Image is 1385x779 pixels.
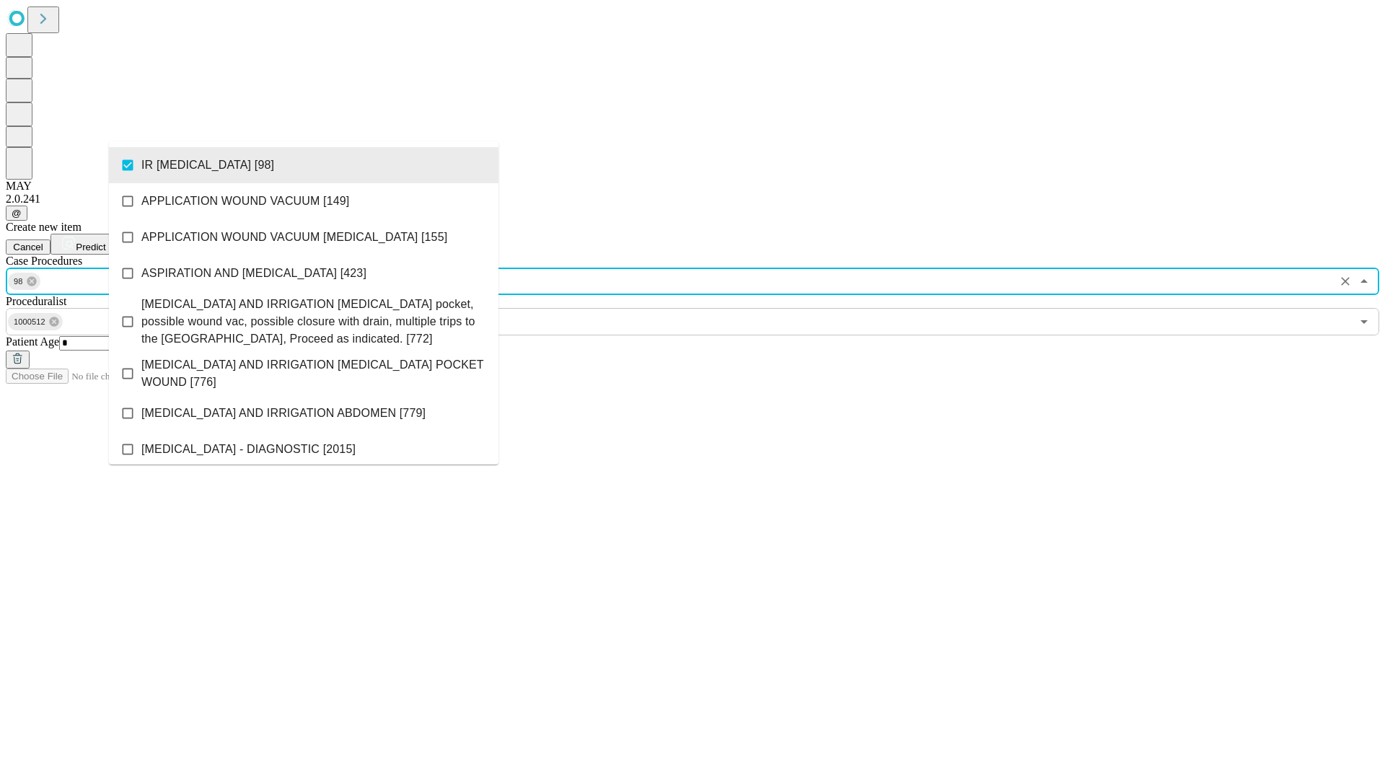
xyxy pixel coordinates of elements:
[141,229,447,246] span: APPLICATION WOUND VACUUM [MEDICAL_DATA] [155]
[1354,271,1374,291] button: Close
[50,234,117,255] button: Predict
[6,239,50,255] button: Cancel
[76,242,105,252] span: Predict
[8,313,63,330] div: 1000512
[6,193,1379,206] div: 2.0.241
[141,265,366,282] span: ASPIRATION AND [MEDICAL_DATA] [423]
[6,206,27,221] button: @
[141,405,426,422] span: [MEDICAL_DATA] AND IRRIGATION ABDOMEN [779]
[1354,312,1374,332] button: Open
[141,193,349,210] span: APPLICATION WOUND VACUUM [149]
[1335,271,1355,291] button: Clear
[13,242,43,252] span: Cancel
[141,296,487,348] span: [MEDICAL_DATA] AND IRRIGATION [MEDICAL_DATA] pocket, possible wound vac, possible closure with dr...
[6,180,1379,193] div: MAY
[141,441,356,458] span: [MEDICAL_DATA] - DIAGNOSTIC [2015]
[8,273,40,290] div: 98
[8,273,29,290] span: 98
[8,314,51,330] span: 1000512
[141,356,487,391] span: [MEDICAL_DATA] AND IRRIGATION [MEDICAL_DATA] POCKET WOUND [776]
[6,295,66,307] span: Proceduralist
[6,255,82,267] span: Scheduled Procedure
[141,157,274,174] span: IR [MEDICAL_DATA] [98]
[12,208,22,219] span: @
[6,221,82,233] span: Create new item
[6,335,59,348] span: Patient Age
